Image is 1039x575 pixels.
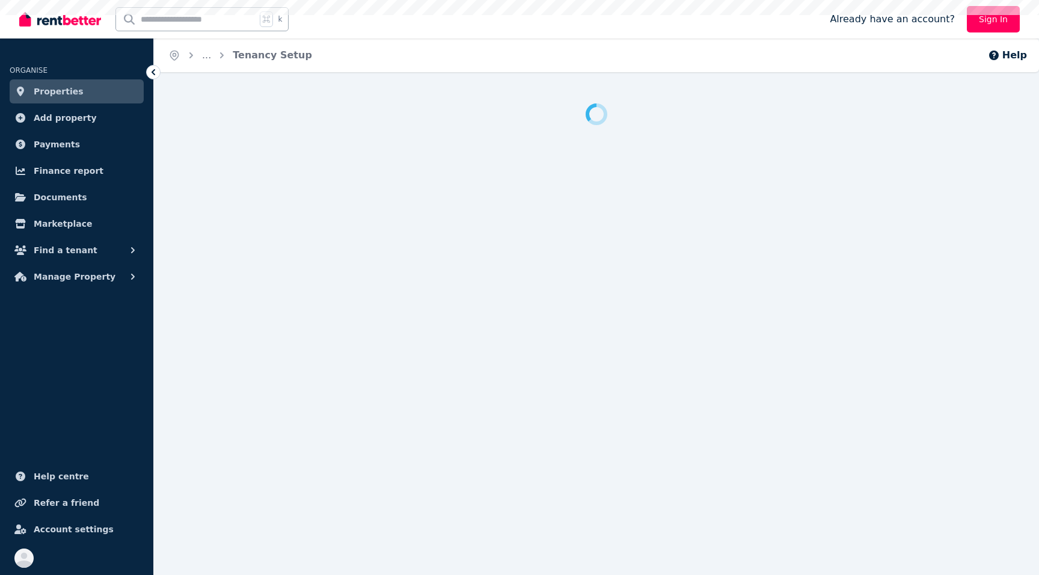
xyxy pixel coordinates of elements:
[10,185,144,209] a: Documents
[34,522,114,537] span: Account settings
[34,190,87,204] span: Documents
[34,269,115,284] span: Manage Property
[988,48,1027,63] button: Help
[34,84,84,99] span: Properties
[19,10,101,28] img: RentBetter
[34,243,97,257] span: Find a tenant
[34,111,97,125] span: Add property
[830,12,955,26] span: Already have an account?
[10,106,144,130] a: Add property
[10,491,144,515] a: Refer a friend
[154,38,326,72] nav: Breadcrumb
[34,217,92,231] span: Marketplace
[278,14,282,24] span: k
[10,79,144,103] a: Properties
[10,66,48,75] span: ORGANISE
[967,6,1020,32] a: Sign In
[34,469,89,484] span: Help centre
[202,49,211,61] a: ...
[34,496,99,510] span: Refer a friend
[10,464,144,488] a: Help centre
[10,212,144,236] a: Marketplace
[10,159,144,183] a: Finance report
[10,132,144,156] a: Payments
[34,164,103,178] span: Finance report
[10,517,144,541] a: Account settings
[233,48,312,63] span: Tenancy Setup
[10,265,144,289] button: Manage Property
[10,238,144,262] button: Find a tenant
[34,137,80,152] span: Payments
